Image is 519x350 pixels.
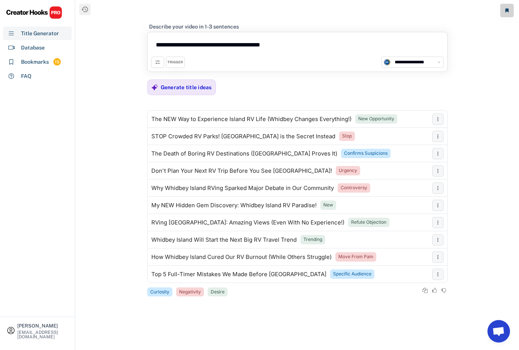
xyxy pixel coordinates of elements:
[21,72,32,80] div: FAQ
[21,58,49,66] div: Bookmarks
[21,44,45,52] div: Database
[151,185,334,191] div: Why Whidbey Island RVing Sparked Major Debate in Our Community
[303,236,322,243] div: Trending
[151,237,297,243] div: Whidbey Island Will Start the Next Big RV Travel Trend
[341,185,367,191] div: Controversy
[150,289,169,295] div: Curiosity
[53,59,61,65] div: 15
[17,330,68,339] div: [EMAIL_ADDRESS][DOMAIN_NAME]
[384,59,391,66] img: channels4_profile.jpg
[342,133,352,139] div: Stop
[149,23,239,30] div: Describe your video in 1-3 sentences
[151,133,335,139] div: STOP Crowded RV Parks! [GEOGRAPHIC_DATA] is the Secret Instead
[487,320,510,343] a: Open chat
[351,219,386,226] div: Refute Objection
[17,323,68,328] div: [PERSON_NAME]
[211,289,225,295] div: Desire
[151,116,352,122] div: The NEW Way to Experience Island RV Life (Whidbey Changes Everything!)
[6,6,62,19] img: CHPRO%20Logo.svg
[151,271,326,277] div: Top 5 Full-Timer Mistakes We Made Before [GEOGRAPHIC_DATA]
[161,84,212,91] div: Generate title ideas
[151,220,344,226] div: RVing [GEOGRAPHIC_DATA]: Amazing Views (Even With No Experience!)
[151,254,332,260] div: How Whidbey Island Cured Our RV Burnout (While Others Struggle)
[179,289,201,295] div: Negativity
[151,202,317,208] div: My NEW Hidden Gem Discovery: Whidbey Island RV Paradise!
[167,60,183,65] div: TRIGGER
[333,271,371,277] div: Specific Audience
[339,168,357,174] div: Urgency
[344,150,388,157] div: Confirms Suspicions
[358,116,394,122] div: New Opportunity
[151,151,337,157] div: The Death of Boring RV Destinations ([GEOGRAPHIC_DATA] Proves It)
[21,30,59,37] div: Title Generator
[151,168,332,174] div: Don't Plan Your Next RV Trip Before You See [GEOGRAPHIC_DATA]!
[323,202,333,208] div: New
[338,254,373,260] div: Move From Pain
